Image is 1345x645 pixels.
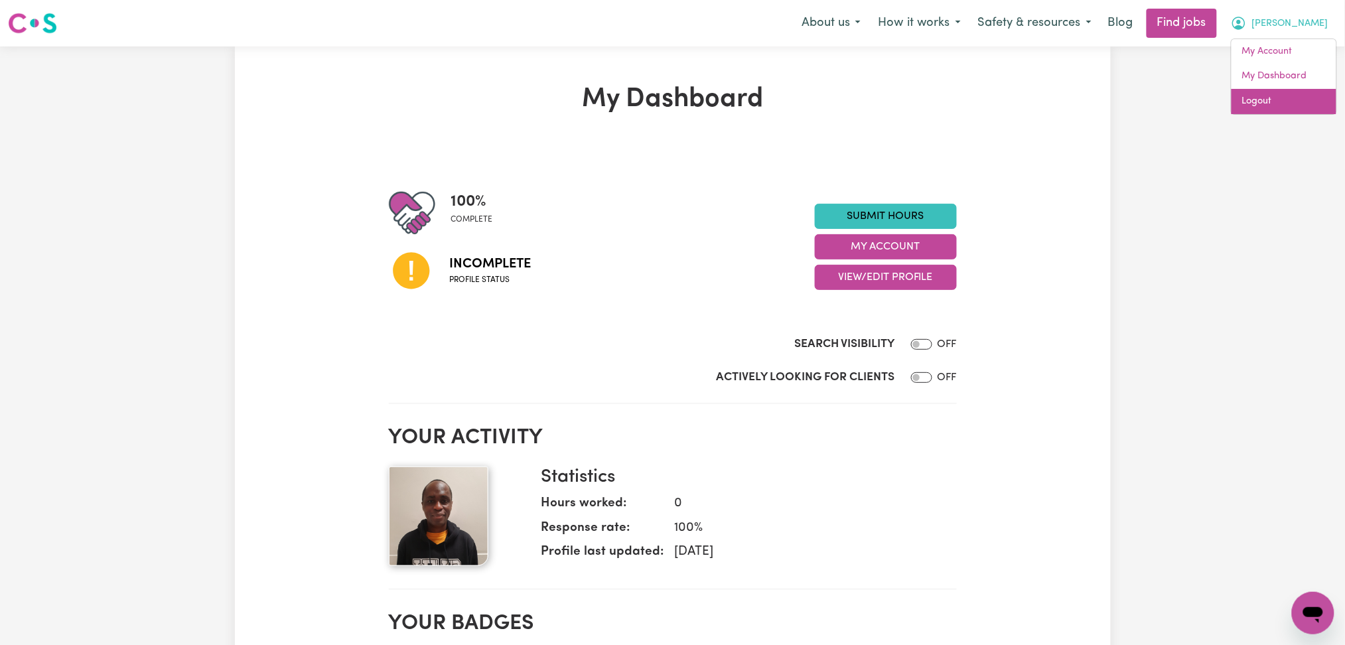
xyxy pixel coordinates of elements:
button: Safety & resources [969,9,1100,37]
a: Submit Hours [815,204,957,229]
dt: Hours worked: [541,494,664,519]
h2: Your badges [389,611,957,636]
iframe: Button to launch messaging window [1292,592,1334,634]
h1: My Dashboard [389,84,957,115]
span: 100 % [451,190,493,214]
label: Search Visibility [795,336,895,353]
label: Actively Looking for Clients [717,369,895,386]
span: OFF [938,339,957,350]
h3: Statistics [541,466,946,489]
span: [PERSON_NAME] [1252,17,1328,31]
span: complete [451,214,493,226]
span: OFF [938,372,957,383]
button: How it works [869,9,969,37]
button: View/Edit Profile [815,265,957,290]
a: Blog [1100,9,1141,38]
button: About us [793,9,869,37]
img: Careseekers logo [8,11,57,35]
dd: 0 [664,494,946,514]
div: Profile completeness: 100% [451,190,504,236]
button: My Account [815,234,957,259]
a: My Account [1232,39,1336,64]
a: Logout [1232,89,1336,114]
dt: Response rate: [541,519,664,543]
span: Incomplete [450,254,531,274]
a: My Dashboard [1232,64,1336,89]
div: My Account [1231,38,1337,115]
dt: Profile last updated: [541,543,664,567]
a: Find jobs [1147,9,1217,38]
h2: Your activity [389,425,957,451]
button: My Account [1222,9,1337,37]
img: Your profile picture [389,466,488,566]
span: Profile status [450,274,531,286]
dd: 100 % [664,519,946,538]
dd: [DATE] [664,543,946,562]
a: Careseekers logo [8,8,57,38]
